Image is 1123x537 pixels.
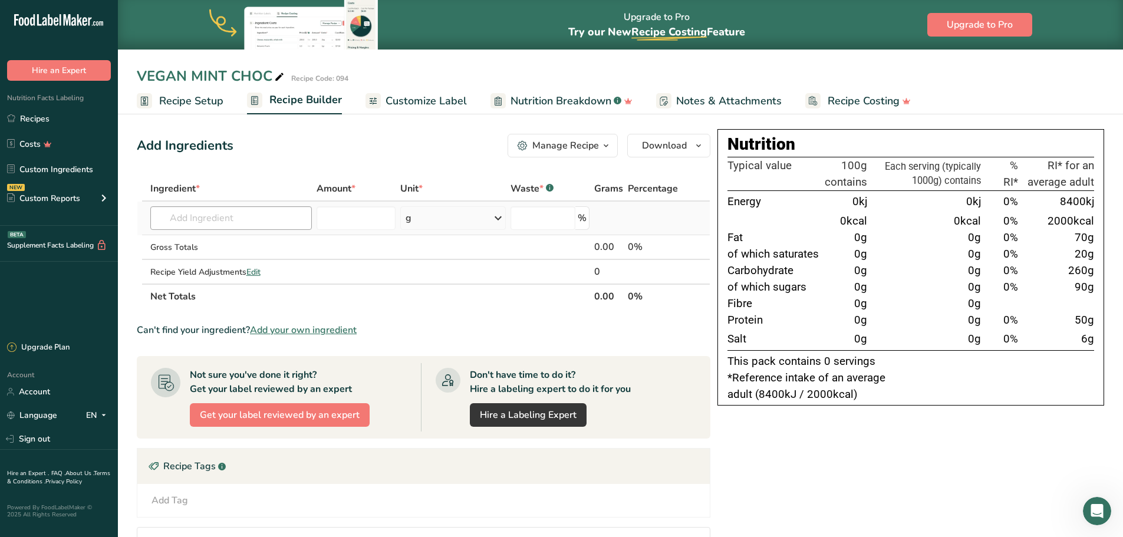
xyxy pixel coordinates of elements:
[627,134,710,157] button: Download
[656,88,782,114] a: Notes & Attachments
[854,248,867,261] span: 0g
[642,139,687,153] span: Download
[854,264,867,277] span: 0g
[968,231,981,244] span: 0g
[1020,262,1094,279] td: 260g
[828,93,900,109] span: Recipe Costing
[854,314,867,327] span: 0g
[400,182,423,196] span: Unit
[594,182,623,196] span: Grams
[676,93,782,109] span: Notes & Attachments
[1020,246,1094,262] td: 20g
[727,132,1094,157] div: Nutrition
[1020,191,1094,213] td: 8400kj
[727,295,823,312] td: Fibre
[159,93,223,109] span: Recipe Setup
[968,248,981,261] span: 0g
[1020,229,1094,246] td: 70g
[470,403,587,427] a: Hire a Labeling Expert
[594,265,623,279] div: 0
[508,134,618,157] button: Manage Recipe
[45,477,82,486] a: Privacy Policy
[966,195,981,208] span: 0kj
[1083,497,1111,525] iframe: Intercom live chat
[150,241,312,253] div: Gross Totals
[592,284,625,308] th: 0.00
[594,240,623,254] div: 0.00
[137,65,286,87] div: VEGAN MINT CHOC
[968,297,981,310] span: 0g
[365,88,467,114] a: Customize Label
[1003,215,1018,228] span: 0%
[1020,213,1094,229] td: 2000kcal
[1003,332,1018,345] span: 0%
[1003,159,1018,189] span: % RI*
[968,264,981,277] span: 0g
[7,60,111,81] button: Hire an Expert
[927,13,1032,37] button: Upgrade to Pro
[137,449,710,484] div: Recipe Tags
[1003,195,1018,208] span: 0%
[628,182,678,196] span: Percentage
[511,182,554,196] div: Waste
[1003,231,1018,244] span: 0%
[150,182,200,196] span: Ingredient
[7,469,49,477] a: Hire an Expert .
[7,469,110,486] a: Terms & Conditions .
[51,469,65,477] a: FAQ .
[727,312,823,328] td: Protein
[406,211,411,225] div: g
[150,206,312,230] input: Add Ingredient
[7,192,80,205] div: Custom Reports
[1003,264,1018,277] span: 0%
[631,25,707,39] span: Recipe Costing
[150,266,312,278] div: Recipe Yield Adjustments
[291,73,348,84] div: Recipe Code: 094
[250,323,357,337] span: Add your own ingredient
[854,281,867,294] span: 0g
[386,93,467,109] span: Customize Label
[190,403,370,427] button: Get your label reviewed by an expert
[854,332,867,345] span: 0g
[8,231,26,238] div: BETA
[727,279,823,295] td: of which sugars
[854,231,867,244] span: 0g
[137,88,223,114] a: Recipe Setup
[568,1,745,50] div: Upgrade to Pro
[152,493,188,508] div: Add Tag
[247,87,342,115] a: Recipe Builder
[317,182,355,196] span: Amount
[7,184,25,191] div: NEW
[727,157,823,191] th: Typical value
[200,408,360,422] span: Get your label reviewed by an expert
[954,215,981,228] span: 0kcal
[246,266,261,278] span: Edit
[148,284,592,308] th: Net Totals
[1003,314,1018,327] span: 0%
[968,281,981,294] span: 0g
[840,215,867,228] span: 0kcal
[968,332,981,345] span: 0g
[727,191,823,213] td: Energy
[852,195,867,208] span: 0kj
[727,262,823,279] td: Carbohydrate
[727,353,1094,370] p: This pack contains 0 servings
[1020,328,1094,350] td: 6g
[7,504,111,518] div: Powered By FoodLabelMaker © 2025 All Rights Reserved
[65,469,94,477] a: About Us .
[822,157,870,191] th: 100g contains
[568,25,745,39] span: Try our New Feature
[1003,281,1018,294] span: 0%
[625,284,683,308] th: 0%
[727,371,885,401] span: *Reference intake of an average adult (8400kJ / 2000kcal)
[7,405,57,426] a: Language
[805,88,911,114] a: Recipe Costing
[137,136,233,156] div: Add Ingredients
[190,368,352,396] div: Not sure you've done it right? Get your label reviewed by an expert
[490,88,633,114] a: Nutrition Breakdown
[1003,248,1018,261] span: 0%
[470,368,631,396] div: Don't have time to do it? Hire a labeling expert to do it for you
[1020,312,1094,328] td: 50g
[269,92,342,108] span: Recipe Builder
[854,297,867,310] span: 0g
